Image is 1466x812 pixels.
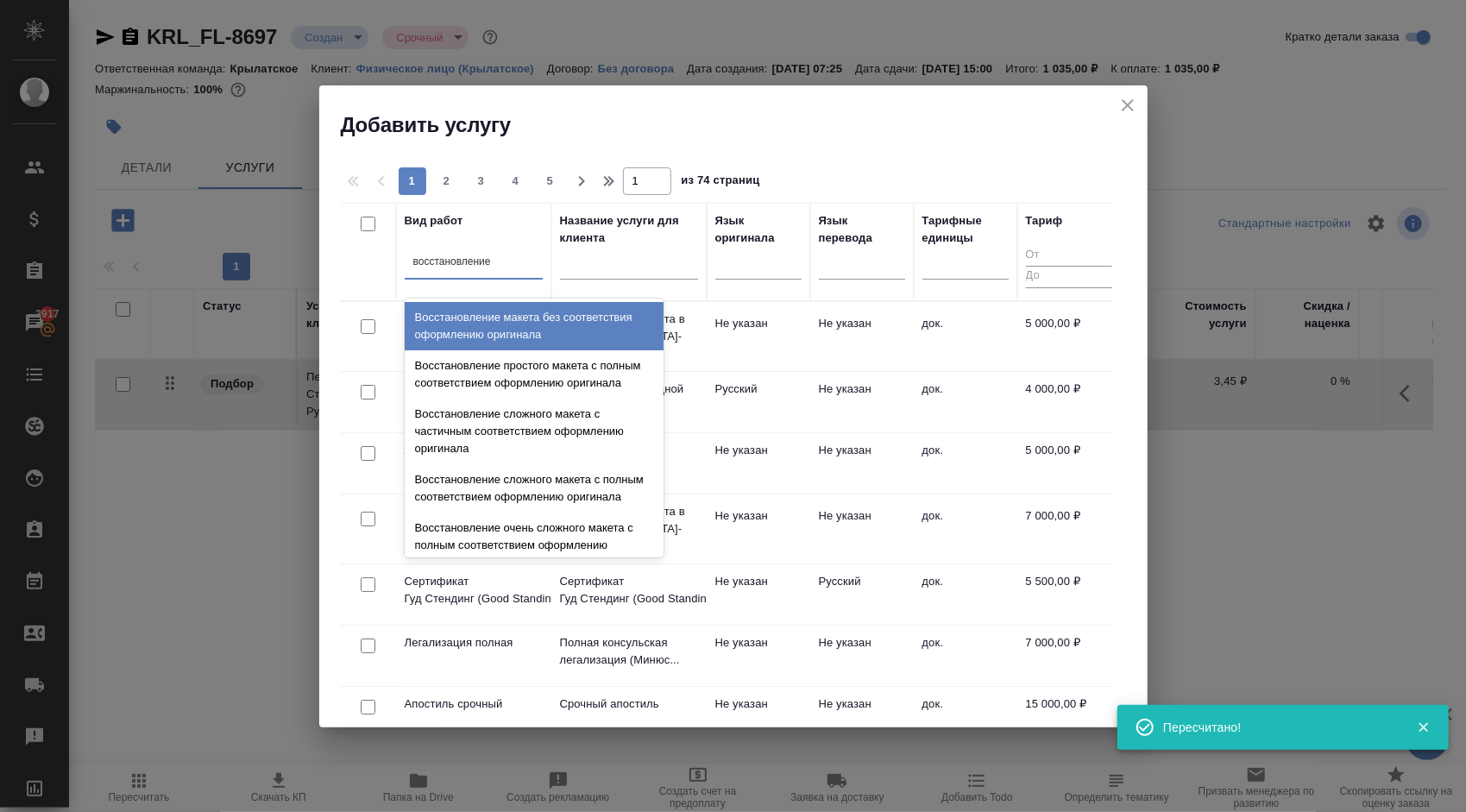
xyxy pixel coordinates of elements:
div: Тариф [1026,212,1063,230]
td: Не указан [810,372,914,432]
td: 5 000,00 ₽ [1017,306,1121,367]
p: Апостиль срочный [405,696,543,713]
td: Не указан [707,687,810,747]
span: 5 [537,173,564,190]
p: Легализация полная [405,634,543,651]
p: Сертификат Гуд Стендинг (Good Standin... [405,573,543,607]
td: 15 000,00 ₽ [1017,687,1121,747]
div: Язык оригинала [715,212,802,247]
div: Восстановление очень сложного макета с полным соответствием оформлению оригинала [405,513,664,578]
td: док. [914,626,1017,686]
input: До [1026,266,1112,287]
div: Восстановление простого макета с полным соответствием оформлению оригинала [405,350,664,399]
span: 4 [502,173,530,190]
td: Русский [707,372,810,432]
span: 3 [468,173,495,190]
td: Не указан [810,306,914,367]
button: 4 [502,167,530,195]
div: Восстановление сложного макета с полным соответствием оформлению оригинала [405,464,664,513]
td: Не указан [707,626,810,686]
td: 7 000,00 ₽ [1017,626,1121,686]
td: Не указан [810,499,914,559]
div: Тарифные единицы [922,212,1009,247]
td: 5 500,00 ₽ [1017,564,1121,625]
td: Не указан [810,433,914,494]
div: Пересчитано! [1163,719,1391,736]
td: док. [914,499,1017,559]
td: 4 000,00 ₽ [1017,372,1121,432]
td: Не указан [707,564,810,625]
div: Название услуги для клиента [560,212,698,247]
td: 7 000,00 ₽ [1017,499,1121,559]
div: Вид работ [405,212,463,230]
div: Восстановление макета без соответствия оформлению оригинала [405,302,664,350]
input: От [1026,245,1112,267]
h2: Добавить услугу [341,111,1148,139]
p: Полная консульская легализация (Минюс... [560,634,698,669]
div: Восстановление сложного макета с частичным соответствием оформлению оригинала [405,399,664,464]
button: 3 [468,167,495,195]
button: 5 [537,167,564,195]
span: 2 [433,173,461,190]
td: Русский [810,564,914,625]
button: 2 [433,167,461,195]
button: close [1115,92,1141,118]
td: док. [914,433,1017,494]
td: Не указан [707,433,810,494]
td: Не указан [810,626,914,686]
div: Язык перевода [819,212,905,247]
p: Сертификат Гуд Стендинг (Good Standin... [560,573,698,607]
td: Не указан [707,306,810,367]
td: док. [914,306,1017,367]
td: Не указан [810,687,914,747]
p: Срочный апостиль [560,696,698,713]
td: док. [914,564,1017,625]
button: Закрыть [1406,720,1441,735]
td: Не указан [707,499,810,559]
span: из 74 страниц [682,170,760,195]
td: 5 000,00 ₽ [1017,433,1121,494]
td: док. [914,372,1017,432]
td: док. [914,687,1017,747]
